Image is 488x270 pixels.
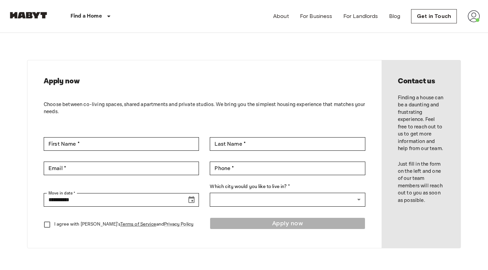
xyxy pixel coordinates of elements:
a: Terms of Service [120,221,156,227]
p: Find a Home [70,12,102,20]
a: Get in Touch [411,9,457,23]
a: For Landlords [343,12,378,20]
h2: Contact us [398,77,444,86]
label: Move in date [48,190,76,196]
a: Blog [389,12,401,20]
p: Just fill in the form on the left and one of our team members will reach out to you as soon as po... [398,161,444,204]
a: About [273,12,289,20]
label: Which city would you like to live in? * [210,183,365,190]
img: avatar [468,10,480,22]
p: Choose between co-living spaces, shared apartments and private studios. We bring you the simplest... [44,101,365,116]
a: Privacy Policy [164,221,194,227]
img: Habyt [8,12,49,19]
a: For Business [300,12,332,20]
p: Finding a house can be a daunting and frustrating experience. Feel free to reach out to us to get... [398,94,444,152]
h2: Apply now [44,77,365,86]
button: Choose date, selected date is Aug 18, 2025 [185,193,198,207]
p: I agree with [PERSON_NAME]'s and [54,221,194,228]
